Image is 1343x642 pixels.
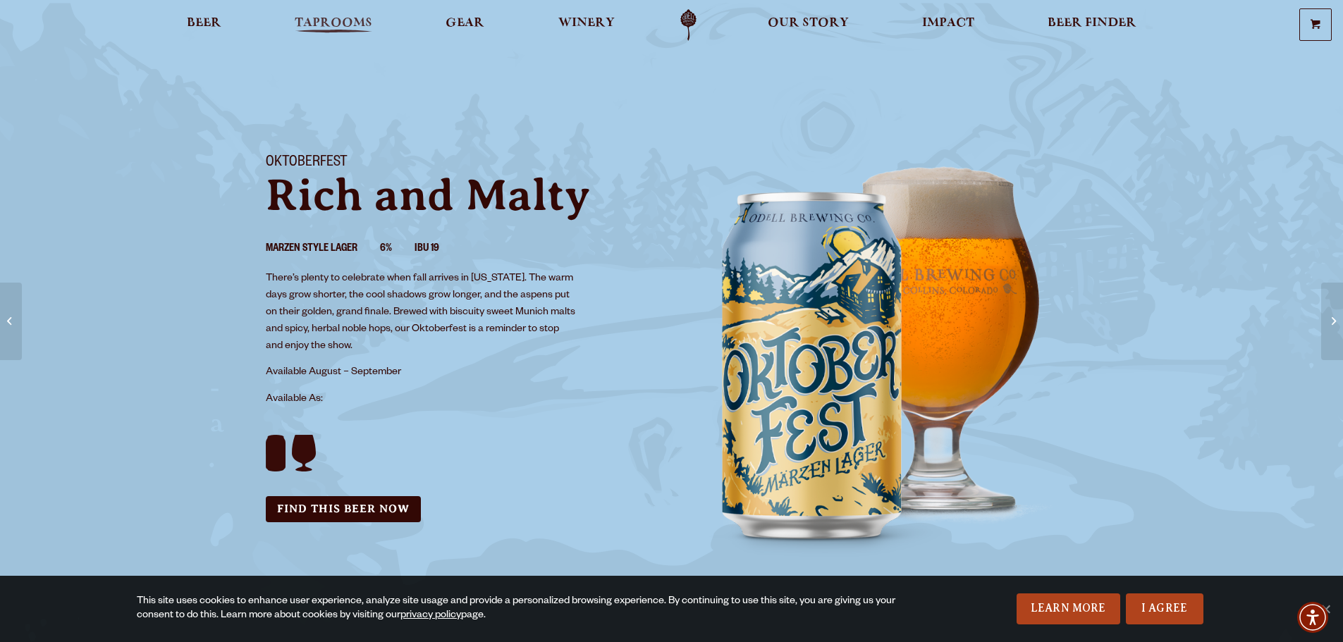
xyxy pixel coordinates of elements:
span: Impact [922,18,974,29]
a: Beer [178,9,231,41]
a: Winery [549,9,624,41]
a: Gear [436,9,493,41]
p: Available August – September [266,364,577,381]
span: Taprooms [295,18,372,29]
h1: Oktoberfest [266,154,655,173]
div: This site uses cookies to enhance user experience, analyze site usage and provide a personalized ... [137,595,900,623]
a: Our Story [759,9,858,41]
li: Marzen Style Lager [266,240,380,259]
span: Our Story [768,18,849,29]
span: Beer [187,18,221,29]
a: Learn More [1017,593,1120,624]
img: Image of can and pour [672,137,1095,560]
a: Taprooms [286,9,381,41]
a: I Agree [1126,593,1203,624]
p: Available As: [266,391,655,408]
div: Accessibility Menu [1297,602,1328,633]
a: privacy policy [400,610,461,622]
span: Beer Finder [1048,18,1136,29]
span: Winery [558,18,615,29]
span: Gear [446,18,484,29]
a: Impact [913,9,983,41]
li: IBU 19 [415,240,462,259]
a: Find this Beer Now [266,496,421,522]
a: Beer Finder [1038,9,1146,41]
li: 6% [380,240,415,259]
p: There’s plenty to celebrate when fall arrives in [US_STATE]. The warm days grow shorter, the cool... [266,271,577,355]
p: Rich and Malty [266,173,655,218]
a: Odell Home [662,9,715,41]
